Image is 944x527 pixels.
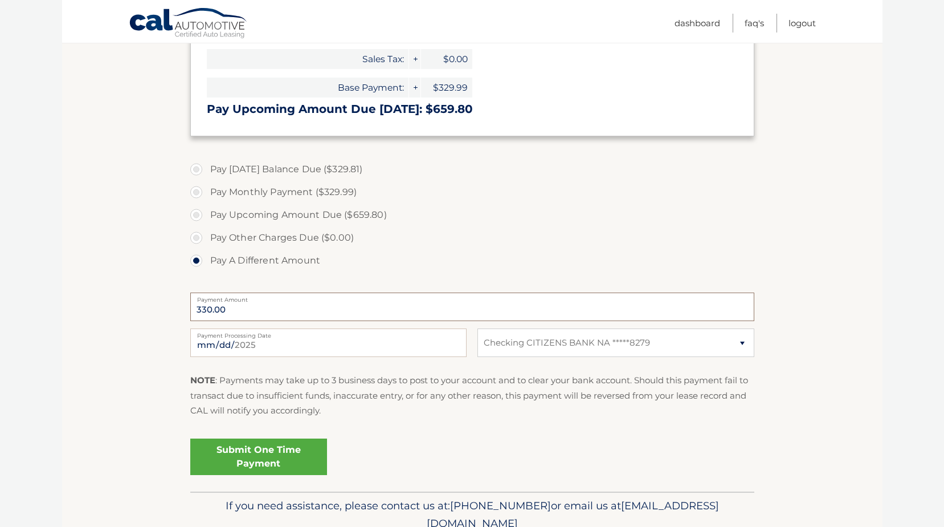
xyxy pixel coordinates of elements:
[675,14,720,33] a: Dashboard
[190,181,754,204] label: Pay Monthly Payment ($329.99)
[129,7,248,40] a: Cal Automotive
[207,102,738,116] h3: Pay Upcoming Amount Due [DATE]: $659.80
[450,499,551,512] span: [PHONE_NUMBER]
[207,49,408,69] span: Sales Tax:
[409,78,420,98] span: +
[421,49,472,69] span: $0.00
[190,439,327,475] a: Submit One Time Payment
[409,49,420,69] span: +
[190,226,754,249] label: Pay Other Charges Due ($0.00)
[421,78,472,98] span: $329.99
[190,158,754,181] label: Pay [DATE] Balance Due ($329.81)
[190,293,754,302] label: Payment Amount
[190,329,467,338] label: Payment Processing Date
[190,249,754,272] label: Pay A Different Amount
[190,375,215,386] strong: NOTE
[190,329,467,357] input: Payment Date
[190,373,754,418] p: : Payments may take up to 3 business days to post to your account and to clear your bank account....
[190,293,754,321] input: Payment Amount
[207,78,408,98] span: Base Payment:
[788,14,816,33] a: Logout
[745,14,764,33] a: FAQ's
[190,204,754,226] label: Pay Upcoming Amount Due ($659.80)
